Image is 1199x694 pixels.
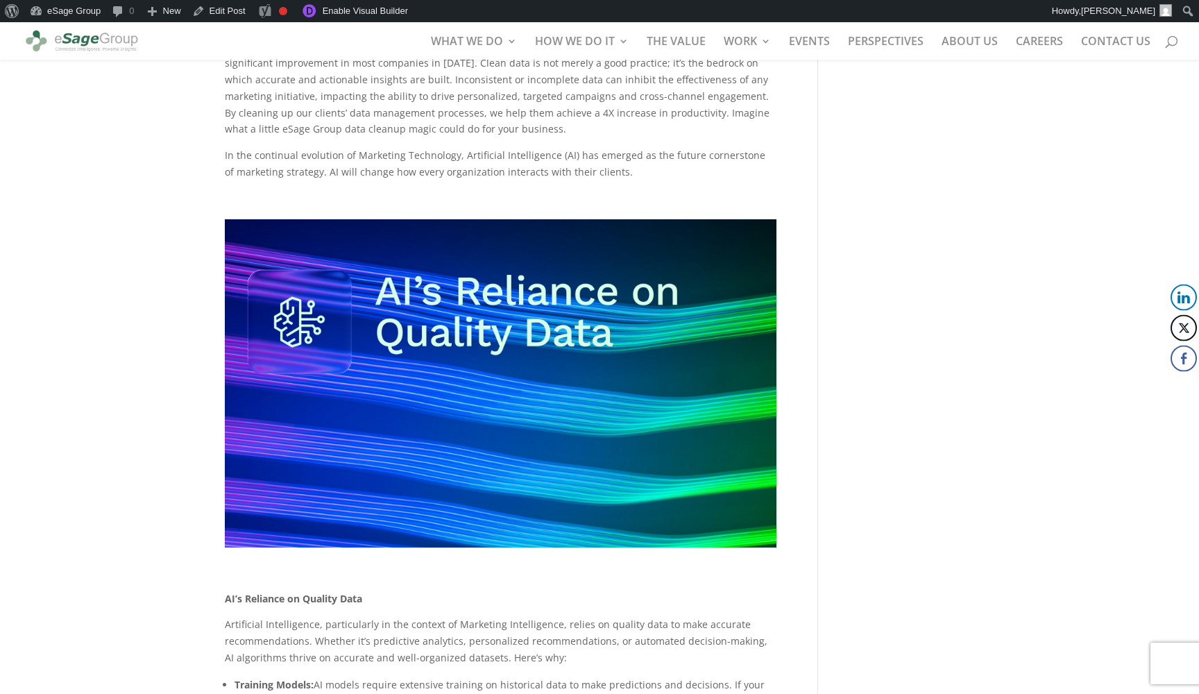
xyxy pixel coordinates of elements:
[225,618,767,664] span: Artificial Intelligence, particularly in the context of Marketing Intelligence, relies on quality...
[724,36,771,60] a: WORK
[1081,36,1150,60] a: CONTACT US
[431,36,517,60] a: WHAT WE DO
[1016,36,1063,60] a: CAREERS
[535,36,629,60] a: HOW WE DO IT
[225,149,765,178] span: In the continual evolution of Marketing Technology, Artificial Intelligence (AI) has emerged as t...
[24,25,140,57] img: eSage Group
[789,36,830,60] a: EVENTS
[1081,6,1155,16] span: [PERSON_NAME]
[279,7,287,15] div: Focus keyphrase not set
[1171,285,1197,311] button: LinkedIn Share
[848,36,924,60] a: PERSPECTIVES
[235,678,314,691] span: Training Models:
[647,36,706,60] a: THE VALUE
[1171,346,1197,372] button: Facebook Share
[225,592,362,605] span: AI’s Reliance on Quality Data
[942,36,998,60] a: ABOUT US
[1171,315,1197,341] button: Twitter Share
